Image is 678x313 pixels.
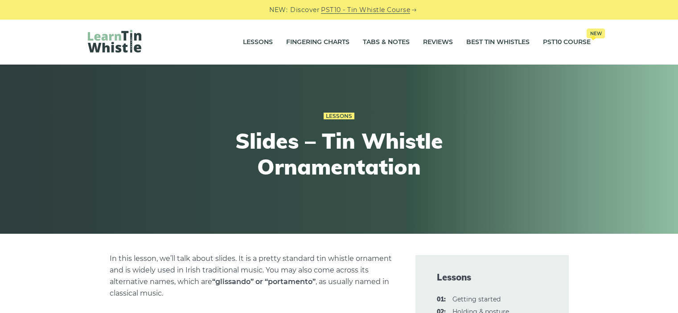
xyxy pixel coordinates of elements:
a: 01:Getting started [452,295,501,303]
a: Fingering Charts [286,31,349,53]
a: Tabs & Notes [363,31,410,53]
span: Lessons [437,271,547,284]
strong: “glissando” or “portamento” [212,277,316,286]
p: In this lesson, we’ll talk about slides. It is a pretty standard tin whistle ornament and is wide... [110,253,394,299]
h1: Slides – Tin Whistle Ornamentation [175,128,503,179]
a: Lessons [243,31,273,53]
a: PST10 CourseNew [543,31,591,53]
a: Reviews [423,31,453,53]
a: Best Tin Whistles [466,31,530,53]
span: 01: [437,294,446,305]
img: LearnTinWhistle.com [88,30,141,53]
span: New [587,28,605,38]
a: Lessons [324,113,354,120]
